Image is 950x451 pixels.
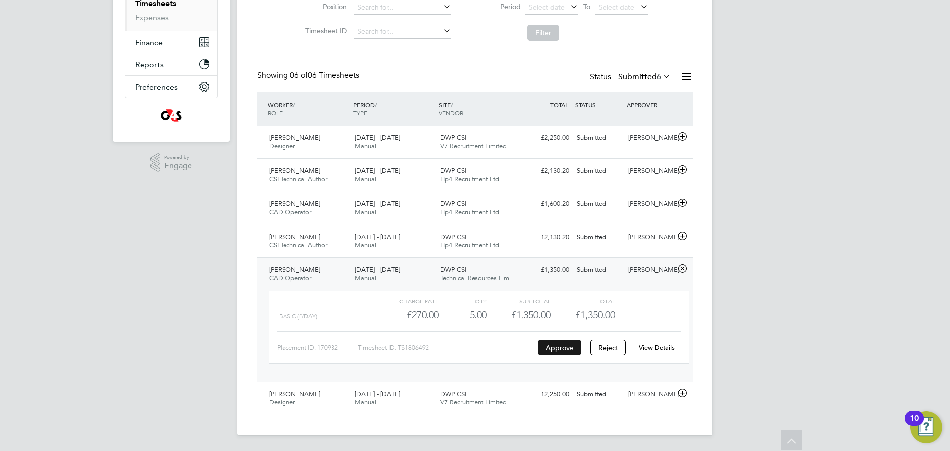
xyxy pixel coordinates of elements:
[257,70,361,81] div: Showing
[269,233,320,241] span: [PERSON_NAME]
[353,109,367,117] span: TYPE
[290,70,359,80] span: 06 Timesheets
[439,307,487,323] div: 5.00
[135,82,178,92] span: Preferences
[269,208,311,216] span: CAD Operator
[355,398,376,406] span: Manual
[125,108,218,124] a: Go to home page
[164,162,192,170] span: Engage
[269,142,295,150] span: Designer
[150,153,192,172] a: Powered byEngage
[125,76,217,98] button: Preferences
[487,307,551,323] div: £1,350.00
[135,60,164,69] span: Reports
[355,265,400,274] span: [DATE] - [DATE]
[639,343,675,351] a: View Details
[269,241,327,249] span: CSI Technical Author
[279,313,317,320] span: Basic (£/day)
[125,53,217,75] button: Reports
[269,265,320,274] span: [PERSON_NAME]
[135,13,169,22] a: Expenses
[476,2,521,11] label: Period
[440,208,499,216] span: Hp4 Recruitment Ltd
[599,3,634,12] span: Select date
[355,175,376,183] span: Manual
[269,200,320,208] span: [PERSON_NAME]
[354,25,451,39] input: Search for...
[522,196,573,212] div: £1,600.20
[440,233,466,241] span: DWP CSI
[351,96,436,122] div: PERIOD
[573,386,624,402] div: Submitted
[522,130,573,146] div: £2,250.00
[290,70,308,80] span: 06 of
[269,175,327,183] span: CSI Technical Author
[269,390,320,398] span: [PERSON_NAME]
[269,398,295,406] span: Designer
[436,96,522,122] div: SITE
[522,262,573,278] div: £1,350.00
[125,31,217,53] button: Finance
[573,196,624,212] div: Submitted
[375,295,439,307] div: Charge rate
[573,163,624,179] div: Submitted
[375,307,439,323] div: £270.00
[375,101,377,109] span: /
[268,109,283,117] span: ROLE
[440,175,499,183] span: Hp4 Recruitment Ltd
[538,340,581,355] button: Approve
[440,142,507,150] span: V7 Recruitment Limited
[910,418,919,431] div: 10
[573,262,624,278] div: Submitted
[522,386,573,402] div: £2,250.00
[580,0,593,13] span: To
[440,398,507,406] span: V7 Recruitment Limited
[618,72,671,82] label: Submitted
[354,1,451,15] input: Search for...
[265,96,351,122] div: WORKER
[522,163,573,179] div: £2,130.20
[277,340,358,355] div: Placement ID: 170932
[573,130,624,146] div: Submitted
[440,200,466,208] span: DWP CSI
[451,101,453,109] span: /
[624,386,676,402] div: [PERSON_NAME]
[487,295,551,307] div: Sub Total
[269,166,320,175] span: [PERSON_NAME]
[269,133,320,142] span: [PERSON_NAME]
[439,109,463,117] span: VENDOR
[439,295,487,307] div: QTY
[575,309,615,321] span: £1,350.00
[440,166,466,175] span: DWP CSI
[657,72,661,82] span: 6
[355,390,400,398] span: [DATE] - [DATE]
[440,133,466,142] span: DWP CSI
[355,208,376,216] span: Manual
[624,130,676,146] div: [PERSON_NAME]
[355,233,400,241] span: [DATE] - [DATE]
[440,241,499,249] span: Hp4 Recruitment Ltd
[159,108,184,124] img: g4sssuk-logo-retina.png
[440,265,466,274] span: DWP CSI
[355,142,376,150] span: Manual
[529,3,565,12] span: Select date
[164,153,192,162] span: Powered by
[440,390,466,398] span: DWP CSI
[440,274,516,282] span: Technical Resources Lim…
[355,274,376,282] span: Manual
[573,96,624,114] div: STATUS
[302,2,347,11] label: Position
[624,262,676,278] div: [PERSON_NAME]
[269,274,311,282] span: CAD Operator
[302,26,347,35] label: Timesheet ID
[624,163,676,179] div: [PERSON_NAME]
[573,229,624,246] div: Submitted
[527,25,559,41] button: Filter
[551,295,615,307] div: Total
[590,70,673,84] div: Status
[624,229,676,246] div: [PERSON_NAME]
[590,340,626,355] button: Reject
[355,241,376,249] span: Manual
[910,411,942,443] button: Open Resource Center, 10 new notifications
[293,101,295,109] span: /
